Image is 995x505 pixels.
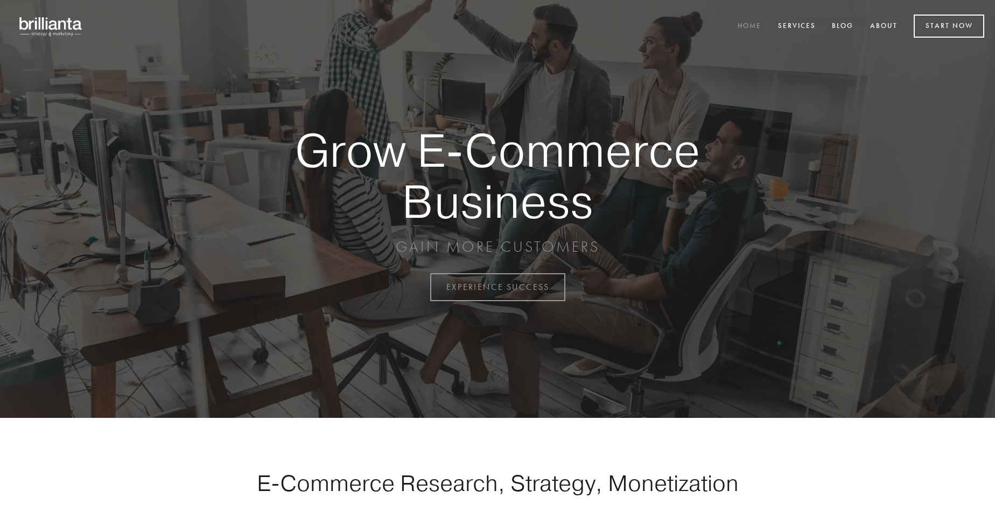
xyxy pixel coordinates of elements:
a: EXPERIENCE SUCCESS [430,273,565,301]
a: Start Now [914,15,984,38]
strong: Grow E-Commerce Business [257,125,738,226]
img: brillianta - research, strategy, marketing [11,11,92,42]
a: Home [731,18,768,35]
a: Blog [825,18,860,35]
a: Services [771,18,823,35]
p: GAIN MORE CUSTOMERS [257,237,738,257]
a: About [863,18,905,35]
h1: E-Commerce Research, Strategy, Monetization [223,470,772,496]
